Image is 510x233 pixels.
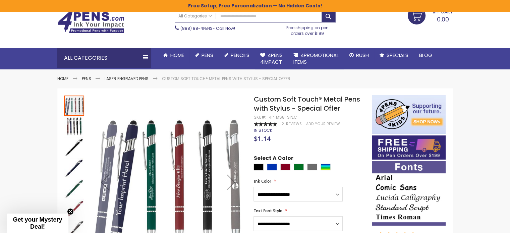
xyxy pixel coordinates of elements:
[269,115,297,120] div: 4P-MS8-SPEC
[306,121,340,126] a: Add Your Review
[105,76,149,81] a: Laser Engraved Pens
[57,48,151,68] div: All Categories
[279,22,336,36] div: Free shipping on pen orders over $199
[64,199,85,220] div: Custom Soft Touch® Metal Pens with Stylus - Special Offer
[64,116,84,136] img: Custom Soft Touch® Metal Pens with Stylus - Special Offer
[64,136,85,157] div: Custom Soft Touch® Metal Pens with Stylus - Special Offer
[253,155,293,164] span: Select A Color
[219,48,255,63] a: Pencils
[387,52,408,59] span: Specials
[180,25,213,31] a: (888) 88-4PENS
[180,25,235,31] span: - Call Now!
[158,48,189,63] a: Home
[57,12,124,33] img: 4Pens Custom Pens and Promotional Products
[253,95,360,113] span: Custom Soft Touch® Metal Pens with Stylus - Special Offer
[231,52,249,59] span: Pencils
[64,157,85,178] div: Custom Soft Touch® Metal Pens with Stylus - Special Offer
[372,161,446,226] img: font-personalization-examples
[162,76,290,81] li: Custom Soft Touch® Metal Pens with Stylus - Special Offer
[374,48,414,63] a: Specials
[414,48,438,63] a: Blog
[64,199,84,220] img: Custom Soft Touch® Metal Pens with Stylus - Special Offer
[202,52,213,59] span: Pens
[294,164,304,170] div: Green
[437,15,449,23] span: 0.00
[64,95,85,116] div: Custom Soft Touch® Metal Pens with Stylus - Special Offer
[82,76,91,81] a: Pens
[307,164,317,170] div: Grey
[260,52,283,65] span: 4Pens 4impact
[419,52,432,59] span: Blog
[344,48,374,63] a: Rush
[253,164,264,170] div: Black
[253,128,272,133] div: Availability
[253,208,282,214] span: Text Font Style
[293,52,339,65] span: 4PROMOTIONAL ITEMS
[13,216,62,230] span: Get your Mystery Deal!
[267,164,277,170] div: Blue
[286,121,301,126] span: Reviews
[281,121,302,126] a: 2 Reviews
[64,116,85,136] div: Custom Soft Touch® Metal Pens with Stylus - Special Offer
[64,178,85,199] div: Custom Soft Touch® Metal Pens with Stylus - Special Offer
[64,179,84,199] img: Custom Soft Touch® Metal Pens with Stylus - Special Offer
[281,121,284,126] span: 2
[64,137,84,157] img: Custom Soft Touch® Metal Pens with Stylus - Special Offer
[321,164,331,170] div: Assorted
[408,7,453,23] a: 0.00 0
[7,214,68,233] div: Get your Mystery Deal!Close teaser
[255,48,288,70] a: 4Pens4impact
[288,48,344,70] a: 4PROMOTIONALITEMS
[253,114,266,120] strong: SKU
[372,95,446,134] img: 4pens 4 kids
[356,52,369,59] span: Rush
[189,48,219,63] a: Pens
[67,208,74,215] button: Close teaser
[178,13,212,19] span: All Categories
[280,164,290,170] div: Burgundy
[455,215,510,233] iframe: Google Customer Reviews
[175,10,215,21] a: All Categories
[372,135,446,160] img: Free shipping on orders over $199
[253,122,277,126] div: 100%
[253,127,272,133] span: In stock
[253,134,270,143] span: $1.14
[57,76,68,81] a: Home
[64,158,84,178] img: Custom Soft Touch® Metal Pens with Stylus - Special Offer
[253,178,271,184] span: Ink Color
[170,52,184,59] span: Home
